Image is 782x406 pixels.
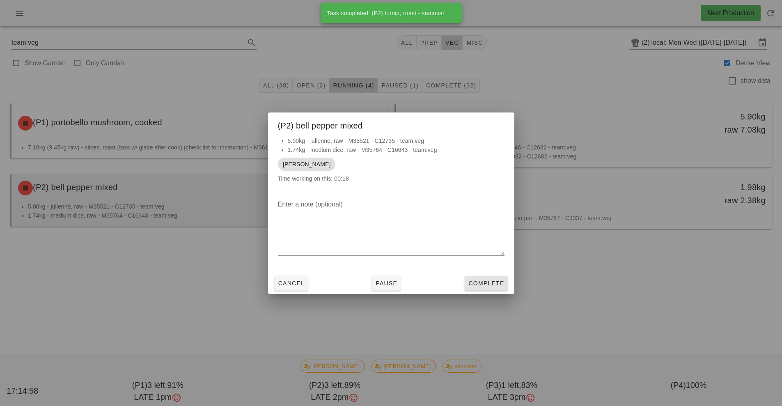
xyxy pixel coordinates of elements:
[275,276,308,291] button: Cancel
[268,136,514,191] div: Time working on this: 00:18
[288,145,505,154] li: 1.74kg - medium dice, raw - M35764 - C16643 - team:veg
[372,276,401,291] button: Pause
[278,280,305,287] span: Cancel
[283,158,330,171] span: [PERSON_NAME]
[375,280,397,287] span: Pause
[468,280,504,287] span: Complete
[465,276,507,291] button: Complete
[288,136,505,145] li: 5.00kg - julienne, raw - M35521 - C12735 - team:veg
[268,112,514,136] div: (P2) bell pepper mixed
